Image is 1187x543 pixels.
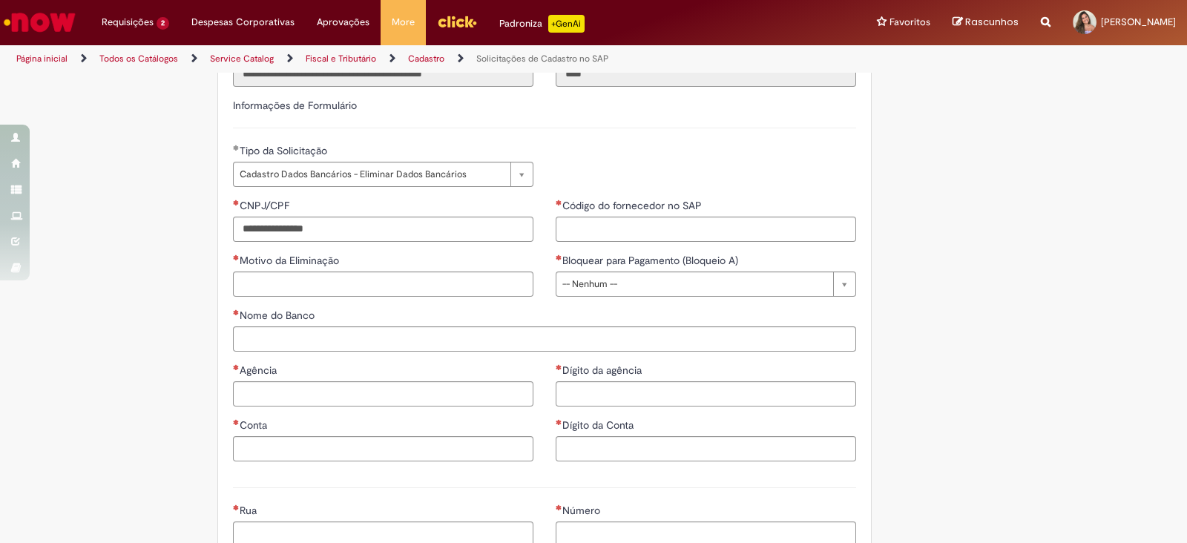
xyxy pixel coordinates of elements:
[392,15,415,30] span: More
[499,15,585,33] div: Padroniza
[16,53,68,65] a: Página inicial
[562,199,705,212] span: Código do fornecedor no SAP
[240,254,342,267] span: Motivo da Eliminação
[240,504,260,517] span: Rua
[965,15,1019,29] span: Rascunhos
[556,62,856,87] input: Código da Unidade
[233,254,240,260] span: Necessários
[233,271,533,297] input: Motivo da Eliminação
[556,419,562,425] span: Necessários
[556,364,562,370] span: Necessários
[99,53,178,65] a: Todos os Catálogos
[890,15,930,30] span: Favoritos
[191,15,295,30] span: Despesas Corporativas
[233,419,240,425] span: Necessários
[562,504,603,517] span: Número
[233,436,533,461] input: Conta
[953,16,1019,30] a: Rascunhos
[476,53,608,65] a: Solicitações de Cadastro no SAP
[1,7,78,37] img: ServiceNow
[240,418,270,432] span: Conta
[11,45,780,73] ul: Trilhas de página
[233,326,856,352] input: Nome do Banco
[233,381,533,407] input: Agência
[1101,16,1176,28] span: [PERSON_NAME]
[233,504,240,510] span: Necessários
[306,53,376,65] a: Fiscal e Tributário
[562,418,637,432] span: Dígito da Conta
[562,272,826,296] span: -- Nenhum --
[548,15,585,33] p: +GenAi
[240,363,280,377] span: Agência
[157,17,169,30] span: 2
[556,381,856,407] input: Dígito da agência
[556,436,856,461] input: Dígito da Conta
[240,162,503,186] span: Cadastro Dados Bancários - Eliminar Dados Bancários
[102,15,154,30] span: Requisições
[562,254,741,267] span: Bloquear para Pagamento (Bloqueio A)
[562,363,645,377] span: Dígito da agência
[408,53,444,65] a: Cadastro
[233,99,357,112] label: Informações de Formulário
[233,217,533,242] input: CNPJ/CPF
[556,504,562,510] span: Necessários
[240,199,292,212] span: CNPJ/CPF
[233,145,240,151] span: Obrigatório Preenchido
[556,200,562,205] span: Necessários
[240,144,330,157] span: Tipo da Solicitação
[437,10,477,33] img: click_logo_yellow_360x200.png
[233,309,240,315] span: Necessários
[233,62,533,87] input: Título
[233,200,240,205] span: Necessários
[240,309,318,322] span: Nome do Banco
[317,15,369,30] span: Aprovações
[233,364,240,370] span: Necessários
[210,53,274,65] a: Service Catalog
[556,217,856,242] input: Código do fornecedor no SAP
[556,254,562,260] span: Necessários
